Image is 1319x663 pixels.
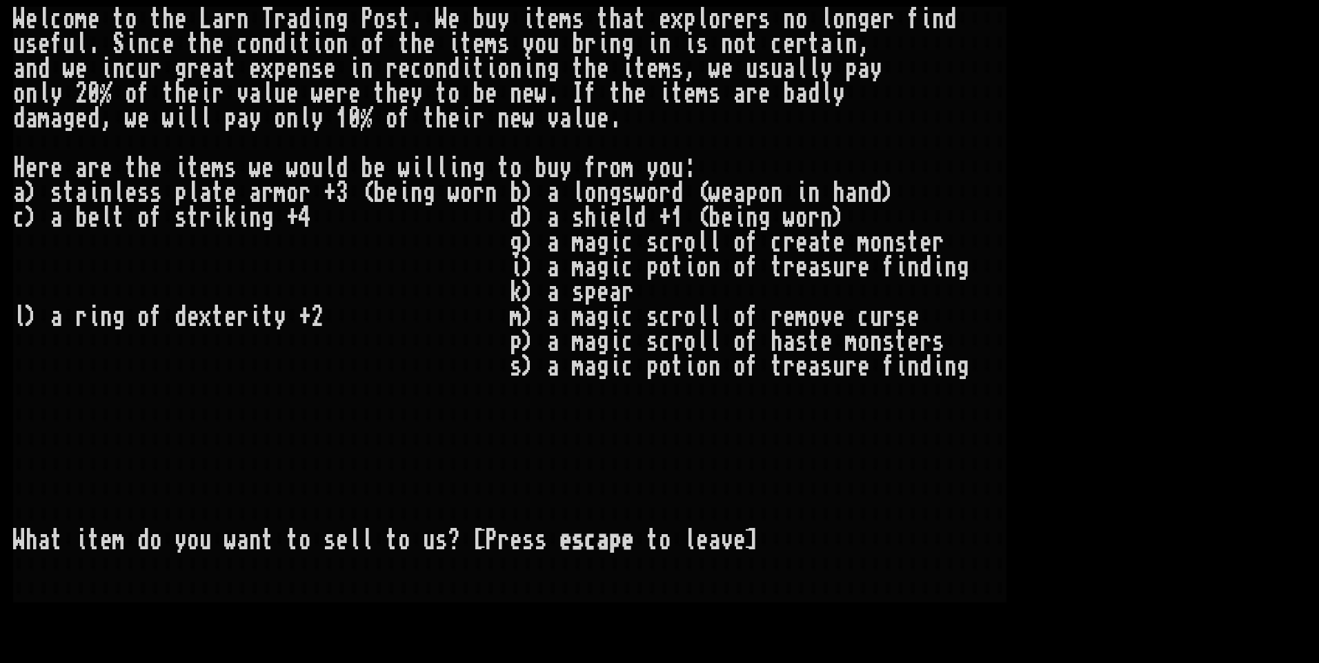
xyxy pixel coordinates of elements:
div: y [833,81,845,106]
div: i [920,7,932,32]
div: b [572,32,584,57]
div: e [137,106,150,131]
div: h [435,106,448,131]
div: o [13,81,26,106]
div: e [199,156,212,181]
div: n [783,7,795,32]
div: d [944,7,957,32]
div: l [435,156,448,181]
div: p [224,106,237,131]
div: d [274,32,286,57]
div: n [26,81,38,106]
div: g [857,7,870,32]
div: o [361,32,373,57]
div: e [261,156,274,181]
div: p [274,57,286,81]
div: a [559,106,572,131]
div: t [187,156,199,181]
div: u [63,32,75,57]
div: a [50,106,63,131]
div: b [473,7,485,32]
div: i [175,156,187,181]
div: d [299,7,311,32]
div: a [286,7,299,32]
div: n [535,57,547,81]
div: h [609,7,622,32]
div: e [646,57,659,81]
div: r [746,81,758,106]
div: d [808,81,820,106]
div: m [38,106,50,131]
div: a [212,57,224,81]
div: t [224,57,237,81]
div: p [845,57,857,81]
div: s [497,32,510,57]
div: w [398,156,410,181]
div: t [609,81,622,106]
div: u [274,81,286,106]
div: i [199,81,212,106]
div: n [286,106,299,131]
div: e [659,7,671,32]
div: i [348,57,361,81]
div: t [597,7,609,32]
div: o [386,106,398,131]
div: W [435,7,448,32]
div: , [857,32,870,57]
div: e [324,57,336,81]
div: i [311,7,324,32]
div: e [212,32,224,57]
div: m [659,57,671,81]
div: e [175,7,187,32]
div: . [88,32,100,57]
div: n [510,57,522,81]
div: h [175,81,187,106]
div: . [609,106,622,131]
div: u [584,106,597,131]
div: f [50,32,63,57]
div: s [758,7,771,32]
div: t [162,81,175,106]
div: y [311,106,324,131]
div: o [733,32,746,57]
div: e [398,57,410,81]
div: l [199,106,212,131]
div: n [137,32,150,57]
div: e [597,57,609,81]
div: r [473,106,485,131]
div: m [212,156,224,181]
div: e [26,7,38,32]
div: e [348,81,361,106]
div: i [622,57,634,81]
div: x [261,57,274,81]
div: e [38,32,50,57]
div: 2 [75,81,88,106]
div: a [212,7,224,32]
div: o [535,32,547,57]
div: l [795,57,808,81]
div: g [336,7,348,32]
div: h [137,156,150,181]
div: t [473,57,485,81]
div: , [684,57,696,81]
div: w [535,81,547,106]
div: h [386,81,398,106]
div: g [622,32,634,57]
div: e [50,156,63,181]
div: r [38,156,50,181]
div: t [187,32,199,57]
div: h [199,32,212,57]
div: n [112,57,125,81]
div: s [572,7,584,32]
div: y [820,57,833,81]
div: t [398,7,410,32]
div: e [26,156,38,181]
div: e [733,7,746,32]
div: u [746,57,758,81]
div: r [274,7,286,32]
div: s [386,7,398,32]
div: l [820,7,833,32]
div: i [522,7,535,32]
div: a [795,81,808,106]
div: w [708,57,721,81]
